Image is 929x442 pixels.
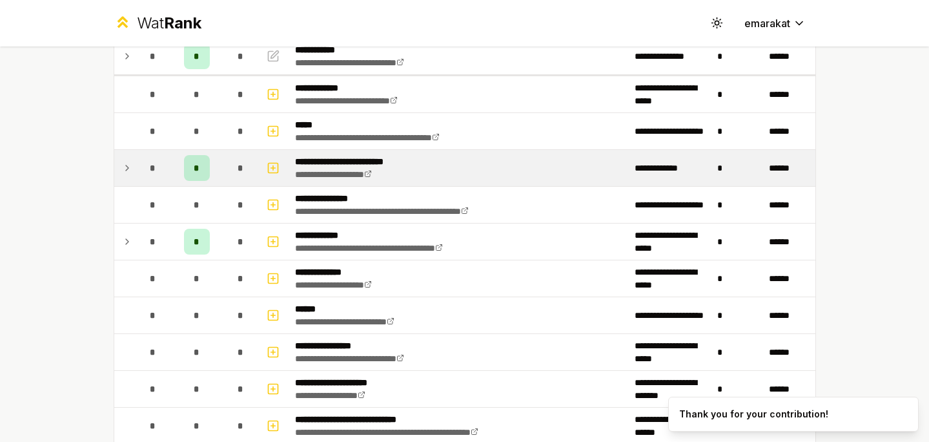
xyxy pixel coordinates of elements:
[164,14,201,32] span: Rank
[137,13,201,34] div: Wat
[734,12,816,35] button: emarakat
[679,408,828,421] div: Thank you for your contribution!
[744,16,790,31] span: emarakat
[114,13,202,34] a: WatRank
